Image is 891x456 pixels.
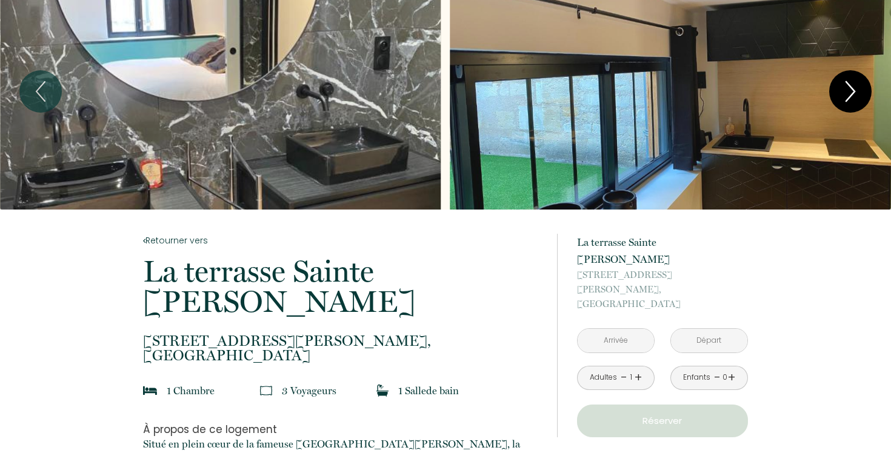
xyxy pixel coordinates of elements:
button: Réserver [577,405,748,437]
p: La terrasse Sainte [PERSON_NAME] [143,256,541,317]
span: s [332,385,336,397]
p: [GEOGRAPHIC_DATA] [143,334,541,363]
div: 0 [722,372,728,383]
div: Enfants [683,372,710,383]
a: + [635,368,642,387]
span: [STREET_ADDRESS][PERSON_NAME], [577,268,748,297]
a: Retourner vers [143,234,541,247]
input: Arrivée [578,329,654,352]
a: - [621,368,627,387]
a: - [714,368,721,387]
p: 1 Salle de bain [398,382,459,399]
a: + [728,368,735,387]
span: [STREET_ADDRESS][PERSON_NAME], [143,334,541,348]
p: La terrasse Sainte [PERSON_NAME] [577,234,748,268]
p: 3 Voyageur [282,382,336,399]
p: Réserver [581,414,744,428]
div: 1 [628,372,634,383]
h2: À propos de ce logement [143,423,541,435]
input: Départ [671,329,747,352]
p: 1 Chambre [167,382,215,399]
div: Adultes [590,372,617,383]
img: guests [260,385,272,397]
p: [GEOGRAPHIC_DATA] [577,268,748,311]
button: Previous [19,70,62,113]
button: Next [829,70,872,113]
